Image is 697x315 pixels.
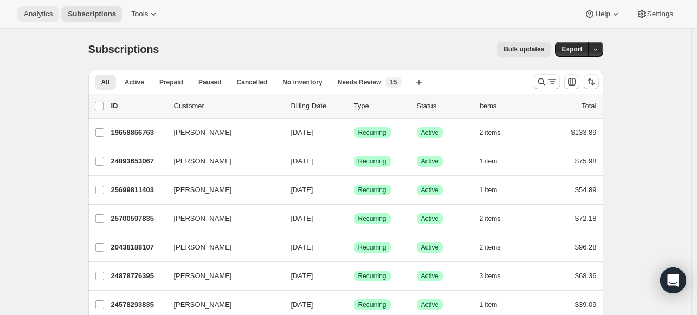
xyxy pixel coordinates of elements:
[111,156,165,167] p: 24893653067
[167,210,276,227] button: [PERSON_NAME]
[111,101,597,111] div: IDCustomerBilling DateTypeStatusItemsTotal
[291,128,313,136] span: [DATE]
[291,272,313,280] span: [DATE]
[101,78,109,87] span: All
[421,300,439,309] span: Active
[291,186,313,194] span: [DATE]
[358,186,386,194] span: Recurring
[480,182,509,198] button: 1 item
[174,242,232,253] span: [PERSON_NAME]
[291,243,313,251] span: [DATE]
[575,243,597,251] span: $96.28
[111,299,165,310] p: 24578293835
[111,240,597,255] div: 20438188107[PERSON_NAME][DATE]SuccessRecurringSuccessActive2 items$96.28
[111,211,597,226] div: 25700597835[PERSON_NAME][DATE]SuccessRecurringSuccessActive2 items$72.18
[497,42,551,57] button: Bulk updates
[358,300,386,309] span: Recurring
[480,297,509,312] button: 1 item
[61,6,122,22] button: Subscriptions
[421,186,439,194] span: Active
[660,267,686,293] div: Open Intercom Messenger
[421,157,439,166] span: Active
[421,272,439,280] span: Active
[167,267,276,285] button: [PERSON_NAME]
[88,43,159,55] span: Subscriptions
[167,296,276,313] button: [PERSON_NAME]
[564,74,579,89] button: Customize table column order and visibility
[595,10,610,18] span: Help
[125,78,144,87] span: Active
[480,300,498,309] span: 1 item
[291,101,345,111] p: Billing Date
[390,78,397,87] span: 15
[174,101,282,111] p: Customer
[480,125,513,140] button: 2 items
[480,272,501,280] span: 3 items
[575,272,597,280] span: $68.36
[237,78,268,87] span: Cancelled
[125,6,165,22] button: Tools
[480,211,513,226] button: 2 items
[647,10,673,18] span: Settings
[358,243,386,252] span: Recurring
[111,185,165,195] p: 25699811403
[575,157,597,165] span: $75.98
[480,243,501,252] span: 2 items
[562,45,582,54] span: Export
[174,185,232,195] span: [PERSON_NAME]
[480,214,501,223] span: 2 items
[358,128,386,137] span: Recurring
[167,153,276,170] button: [PERSON_NAME]
[417,101,471,111] p: Status
[111,154,597,169] div: 24893653067[PERSON_NAME][DATE]SuccessRecurringSuccessActive1 item$75.98
[291,300,313,309] span: [DATE]
[410,75,428,90] button: Create new view
[111,242,165,253] p: 20438188107
[111,182,597,198] div: 25699811403[PERSON_NAME][DATE]SuccessRecurringSuccessActive1 item$54.89
[480,186,498,194] span: 1 item
[111,268,597,284] div: 24878776395[PERSON_NAME][DATE]SuccessRecurringSuccessActive3 items$68.36
[504,45,544,54] span: Bulk updates
[575,186,597,194] span: $54.89
[24,10,53,18] span: Analytics
[111,213,165,224] p: 25700597835
[198,78,222,87] span: Paused
[555,42,589,57] button: Export
[131,10,148,18] span: Tools
[480,128,501,137] span: 2 items
[421,243,439,252] span: Active
[111,297,597,312] div: 24578293835[PERSON_NAME][DATE]SuccessRecurringSuccessActive1 item$39.09
[111,101,165,111] p: ID
[421,214,439,223] span: Active
[421,128,439,137] span: Active
[167,124,276,141] button: [PERSON_NAME]
[17,6,59,22] button: Analytics
[480,154,509,169] button: 1 item
[174,271,232,281] span: [PERSON_NAME]
[291,157,313,165] span: [DATE]
[167,181,276,199] button: [PERSON_NAME]
[480,268,513,284] button: 3 items
[582,101,596,111] p: Total
[111,125,597,140] div: 19658866763[PERSON_NAME][DATE]SuccessRecurringSuccessActive2 items$133.89
[578,6,627,22] button: Help
[630,6,680,22] button: Settings
[338,78,382,87] span: Needs Review
[575,214,597,222] span: $72.18
[111,127,165,138] p: 19658866763
[174,127,232,138] span: [PERSON_NAME]
[534,74,560,89] button: Search and filter results
[584,74,599,89] button: Sort the results
[174,156,232,167] span: [PERSON_NAME]
[571,128,597,136] span: $133.89
[282,78,322,87] span: No inventory
[575,300,597,309] span: $39.09
[480,101,534,111] div: Items
[167,239,276,256] button: [PERSON_NAME]
[68,10,116,18] span: Subscriptions
[111,271,165,281] p: 24878776395
[358,272,386,280] span: Recurring
[480,157,498,166] span: 1 item
[358,157,386,166] span: Recurring
[174,299,232,310] span: [PERSON_NAME]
